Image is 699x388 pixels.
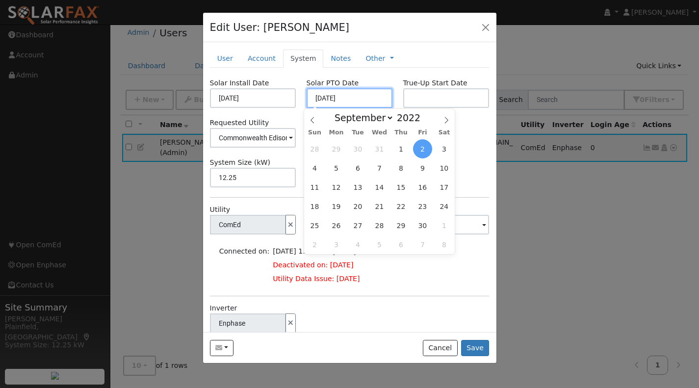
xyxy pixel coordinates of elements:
[327,216,346,235] span: September 26, 2022
[210,78,269,88] label: Solar Install Date
[337,247,346,255] span: Brad Pirtle
[391,216,411,235] span: September 29, 2022
[273,261,353,269] span: Deactivated on: [DATE]
[435,197,454,216] span: September 24, 2022
[348,216,367,235] span: September 27, 2022
[283,50,324,68] a: System
[413,216,432,235] span: September 30, 2022
[327,178,346,197] span: September 12, 2022
[210,50,240,68] a: User
[365,53,385,64] a: Other
[369,129,390,136] span: Wed
[210,205,230,215] label: Utility
[217,244,271,258] td: Connected on:
[285,215,296,234] button: Disconnect Utility
[271,244,348,258] td: [DATE] 1:27 PM by
[370,197,389,216] span: September 21, 2022
[348,235,367,254] span: October 4, 2022
[305,139,324,158] span: August 28, 2022
[327,197,346,216] span: September 19, 2022
[394,112,429,123] input: Year
[305,178,324,197] span: September 11, 2022
[370,178,389,197] span: September 14, 2022
[413,197,432,216] span: September 23, 2022
[370,235,389,254] span: October 5, 2022
[413,235,432,254] span: October 7, 2022
[210,215,286,234] input: Select a Utility
[423,340,458,357] button: Cancel
[348,139,367,158] span: August 30, 2022
[391,197,411,216] span: September 22, 2022
[461,340,490,357] button: Save
[210,118,296,128] label: Requested Utility
[240,50,283,68] a: Account
[433,129,455,136] span: Sat
[210,340,234,357] button: williams@thesolarsoldier.net
[390,129,412,136] span: Thu
[412,129,433,136] span: Fri
[413,158,432,178] span: September 9, 2022
[305,158,324,178] span: September 4, 2022
[413,178,432,197] span: September 16, 2022
[370,139,389,158] span: August 31, 2022
[323,50,358,68] a: Notes
[305,216,324,235] span: September 25, 2022
[435,235,454,254] span: October 8, 2022
[210,20,350,35] h4: Edit User: [PERSON_NAME]
[210,313,286,333] input: Select an Inverter
[348,158,367,178] span: September 6, 2022
[327,158,346,178] span: September 5, 2022
[435,158,454,178] span: September 10, 2022
[347,129,369,136] span: Tue
[391,235,411,254] span: October 6, 2022
[370,158,389,178] span: September 7, 2022
[391,178,411,197] span: September 15, 2022
[370,216,389,235] span: September 28, 2022
[435,139,454,158] span: September 3, 2022
[285,313,296,333] button: Disconnect Solar
[305,235,324,254] span: October 2, 2022
[435,178,454,197] span: September 17, 2022
[210,303,237,313] label: Inverter
[348,178,367,197] span: September 13, 2022
[273,275,360,283] span: Utility Data Issue: [DATE]
[304,129,326,136] span: Sun
[327,139,346,158] span: August 29, 2022
[435,216,454,235] span: October 1, 2022
[391,158,411,178] span: September 8, 2022
[327,235,346,254] span: October 3, 2022
[377,247,395,255] span: 1232
[305,197,324,216] span: September 18, 2022
[403,78,467,88] label: True-Up Start Date
[348,197,367,216] span: September 20, 2022
[330,112,394,124] select: Month
[210,128,296,148] input: Select a Utility
[413,139,432,158] span: September 2, 2022
[307,78,359,88] label: Solar PTO Date
[326,129,347,136] span: Mon
[210,157,270,168] label: System Size (kW)
[391,139,411,158] span: September 1, 2022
